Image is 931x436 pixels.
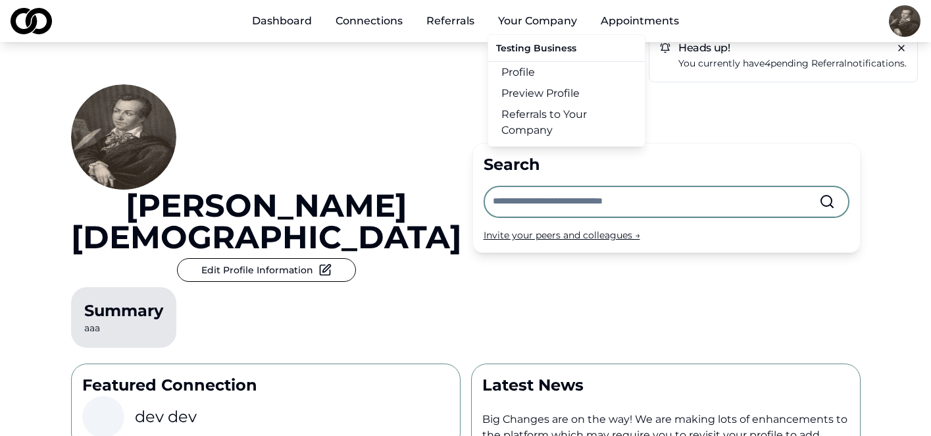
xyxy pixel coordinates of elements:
[135,406,197,427] h3: dev dev
[325,8,413,34] a: Connections
[590,8,690,34] a: Appointments
[177,258,356,282] button: Edit Profile Information
[82,375,449,396] p: Featured Connection
[488,83,645,104] a: Preview Profile
[488,34,645,147] div: Your Company
[678,56,907,71] p: You currently have pending notifications.
[71,84,176,190] img: 237a361e-ab69-4622-86f9-6694cbf91603-34461105-3aa3-4f7e-ab1a-5ec18b55a993-M-A-Careme-profile_pict...
[71,287,176,348] p: aaa
[241,8,322,34] a: Dashboard
[241,8,690,34] nav: Main
[484,229,849,242] div: Invite your peers and colleagues →
[488,8,588,34] button: Your Company
[889,5,920,37] img: 237a361e-ab69-4622-86f9-6694cbf91603-34461105-3aa3-4f7e-ab1a-5ec18b55a993-M-A-Careme-profile_pict...
[678,56,907,71] a: You currently have4pending referralnotifications.
[488,104,645,141] a: Referrals to Your Company
[488,40,645,61] div: Testing Business
[84,300,163,321] div: Summary
[811,57,847,69] span: referral
[765,57,770,69] em: 4
[660,43,907,53] h5: Heads up!
[71,190,462,253] a: [PERSON_NAME] [DEMOGRAPHIC_DATA]
[484,154,849,175] div: Search
[482,375,849,396] p: Latest News
[11,8,52,34] img: logo
[416,8,485,34] a: Referrals
[488,62,645,83] a: Profile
